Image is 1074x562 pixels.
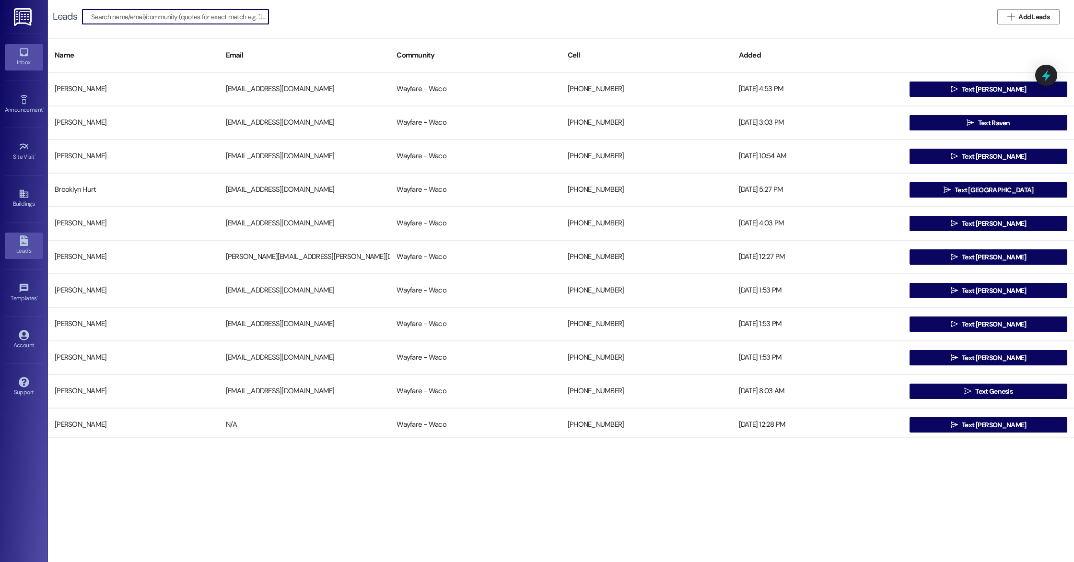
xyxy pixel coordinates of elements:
a: Inbox [5,44,43,70]
div: [PERSON_NAME] [48,281,219,300]
div: [DATE] 1:53 PM [732,348,903,367]
div: [DATE] 8:03 AM [732,382,903,401]
div: Leads [53,12,77,22]
div: [PERSON_NAME] [48,348,219,367]
i:  [951,354,958,362]
div: [DATE] 12:27 PM [732,247,903,267]
input: Search name/email/community (quotes for exact match e.g. "John Smith") [91,10,268,23]
i:  [1007,13,1015,21]
div: [PERSON_NAME] [48,147,219,166]
span: Text [GEOGRAPHIC_DATA] [955,185,1034,195]
div: [PERSON_NAME] [48,214,219,233]
div: Added [732,44,903,67]
div: Wayfare - Waco [390,80,561,99]
div: [DATE] 4:53 PM [732,80,903,99]
a: Templates • [5,280,43,306]
span: Text [PERSON_NAME] [962,420,1026,430]
span: Add Leads [1018,12,1050,22]
div: [PHONE_NUMBER] [561,147,732,166]
div: [EMAIL_ADDRESS][DOMAIN_NAME] [219,214,390,233]
div: [DATE] 3:03 PM [732,113,903,132]
a: Buildings [5,186,43,211]
div: [EMAIL_ADDRESS][DOMAIN_NAME] [219,80,390,99]
span: Text [PERSON_NAME] [962,286,1026,296]
button: Text [GEOGRAPHIC_DATA] [910,182,1067,198]
div: Wayfare - Waco [390,348,561,367]
div: Wayfare - Waco [390,415,561,434]
div: [PHONE_NUMBER] [561,415,732,434]
div: [DATE] 12:28 PM [732,415,903,434]
span: • [43,105,44,112]
div: Wayfare - Waco [390,382,561,401]
button: Text [PERSON_NAME] [910,249,1067,265]
div: [EMAIL_ADDRESS][DOMAIN_NAME] [219,113,390,132]
div: [PHONE_NUMBER] [561,382,732,401]
button: Text [PERSON_NAME] [910,350,1067,365]
div: [DATE] 5:27 PM [732,180,903,199]
div: Cell [561,44,732,67]
button: Text [PERSON_NAME] [910,417,1067,433]
span: Text [PERSON_NAME] [962,84,1026,94]
div: Community [390,44,561,67]
i:  [951,220,958,227]
span: Text [PERSON_NAME] [962,319,1026,329]
a: Leads [5,233,43,258]
div: Wayfare - Waco [390,315,561,334]
div: [PHONE_NUMBER] [561,348,732,367]
i:  [967,119,974,127]
div: Wayfare - Waco [390,180,561,199]
div: [PERSON_NAME] [48,415,219,434]
div: [PERSON_NAME] [48,382,219,401]
div: [DATE] 1:53 PM [732,315,903,334]
span: Text [PERSON_NAME] [962,353,1026,363]
div: [PHONE_NUMBER] [561,214,732,233]
div: [DATE] 4:03 PM [732,214,903,233]
div: [DATE] 1:53 PM [732,281,903,300]
div: [EMAIL_ADDRESS][DOMAIN_NAME] [219,348,390,367]
span: Text [PERSON_NAME] [962,219,1026,229]
i:  [951,320,958,328]
div: [PHONE_NUMBER] [561,315,732,334]
button: Text [PERSON_NAME] [910,316,1067,332]
a: Account [5,327,43,353]
i:  [944,186,951,194]
i:  [951,85,958,93]
div: Brooklyn Hurt [48,180,219,199]
div: [PERSON_NAME][EMAIL_ADDRESS][PERSON_NAME][DOMAIN_NAME] [219,247,390,267]
button: Text Genesis [910,384,1067,399]
div: [DATE] 10:54 AM [732,147,903,166]
div: Wayfare - Waco [390,113,561,132]
i:  [964,387,971,395]
div: [PHONE_NUMBER] [561,247,732,267]
div: [EMAIL_ADDRESS][DOMAIN_NAME] [219,315,390,334]
i:  [951,287,958,294]
div: [PHONE_NUMBER] [561,113,732,132]
span: Text Raven [978,118,1010,128]
div: [EMAIL_ADDRESS][DOMAIN_NAME] [219,147,390,166]
a: Site Visit • [5,139,43,164]
img: ResiDesk Logo [14,8,34,26]
div: Wayfare - Waco [390,214,561,233]
button: Text [PERSON_NAME] [910,283,1067,298]
i:  [951,152,958,160]
a: Support [5,374,43,400]
div: [PHONE_NUMBER] [561,180,732,199]
button: Text [PERSON_NAME] [910,216,1067,231]
span: • [37,293,38,300]
span: Text Genesis [975,386,1013,397]
span: Text [PERSON_NAME] [962,252,1026,262]
div: Wayfare - Waco [390,281,561,300]
div: Name [48,44,219,67]
i:  [951,253,958,261]
div: Email [219,44,390,67]
button: Text Raven [910,115,1067,130]
div: [EMAIL_ADDRESS][DOMAIN_NAME] [219,180,390,199]
div: [PERSON_NAME] [48,80,219,99]
div: Wayfare - Waco [390,247,561,267]
div: N/A [219,415,390,434]
div: Wayfare - Waco [390,147,561,166]
button: Add Leads [997,9,1060,24]
span: • [35,152,36,159]
div: [PERSON_NAME] [48,113,219,132]
div: [EMAIL_ADDRESS][DOMAIN_NAME] [219,382,390,401]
